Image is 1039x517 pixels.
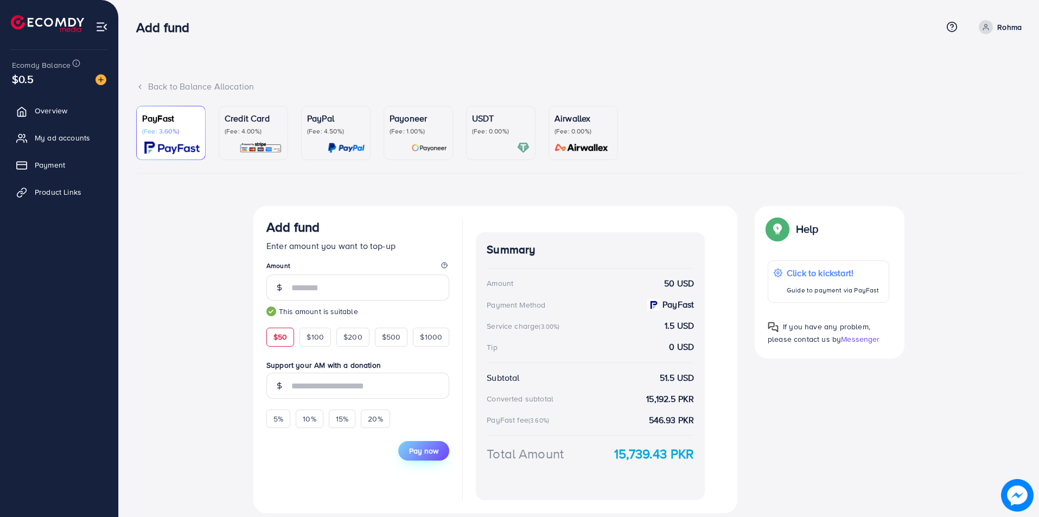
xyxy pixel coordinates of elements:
img: image [95,74,106,85]
a: Payment [8,154,110,176]
p: Guide to payment via PayFast [787,284,879,297]
p: Rohma [997,21,1022,34]
a: Overview [8,100,110,122]
p: Airwallex [554,112,612,125]
p: (Fee: 0.00%) [472,127,530,136]
span: $200 [343,331,362,342]
p: Enter amount you want to top-up [266,239,449,252]
p: PayFast [142,112,200,125]
p: Credit Card [225,112,282,125]
img: menu [95,21,108,33]
img: card [239,142,282,154]
small: (3.60%) [528,416,549,425]
img: guide [266,307,276,316]
div: Amount [487,278,513,289]
img: card [328,142,365,154]
p: Help [796,222,819,235]
img: card [517,142,530,154]
span: 10% [303,413,316,424]
span: $500 [382,331,401,342]
small: (3.00%) [539,322,559,331]
img: Popup guide [768,219,787,239]
span: 15% [336,413,348,424]
strong: 51.5 USD [660,372,694,384]
span: 20% [368,413,383,424]
div: Converted subtotal [487,393,553,404]
small: This amount is suitable [266,306,449,317]
label: Support your AM with a donation [266,360,449,371]
p: (Fee: 1.00%) [390,127,447,136]
p: (Fee: 4.50%) [307,127,365,136]
img: card [144,142,200,154]
h3: Add fund [266,219,320,235]
div: PayFast fee [487,414,552,425]
p: Click to kickstart! [787,266,879,279]
div: Subtotal [487,372,519,384]
strong: PayFast [662,298,694,311]
img: image [1002,480,1032,510]
span: $0.5 [12,71,34,87]
span: Product Links [35,187,81,197]
div: Service charge [487,321,563,331]
span: My ad accounts [35,132,90,143]
strong: 15,192.5 PKR [646,393,694,405]
img: card [551,142,612,154]
legend: Amount [266,261,449,275]
strong: 0 USD [669,341,694,353]
div: Payment Method [487,299,545,310]
strong: 15,739.43 PKR [614,444,694,463]
div: Total Amount [487,444,564,463]
span: 5% [273,413,283,424]
a: Rohma [974,20,1022,34]
h3: Add fund [136,20,198,35]
p: Payoneer [390,112,447,125]
span: $100 [307,331,324,342]
p: (Fee: 0.00%) [554,127,612,136]
strong: 546.93 PKR [649,414,694,426]
div: Tip [487,342,497,353]
p: (Fee: 3.60%) [142,127,200,136]
span: Ecomdy Balance [12,60,71,71]
span: Pay now [409,445,438,456]
span: Payment [35,159,65,170]
a: Product Links [8,181,110,203]
img: payment [647,299,659,311]
span: If you have any problem, please contact us by [768,321,870,344]
span: $50 [273,331,287,342]
p: USDT [472,112,530,125]
p: (Fee: 4.00%) [225,127,282,136]
p: PayPal [307,112,365,125]
span: Messenger [841,334,879,344]
button: Pay now [398,441,449,461]
div: Back to Balance Allocation [136,80,1022,93]
h4: Summary [487,243,694,257]
img: logo [11,15,84,32]
img: Popup guide [768,322,779,333]
strong: 1.5 USD [665,320,694,332]
span: Overview [35,105,67,116]
img: card [411,142,447,154]
a: My ad accounts [8,127,110,149]
strong: 50 USD [664,277,694,290]
span: $1000 [420,331,442,342]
